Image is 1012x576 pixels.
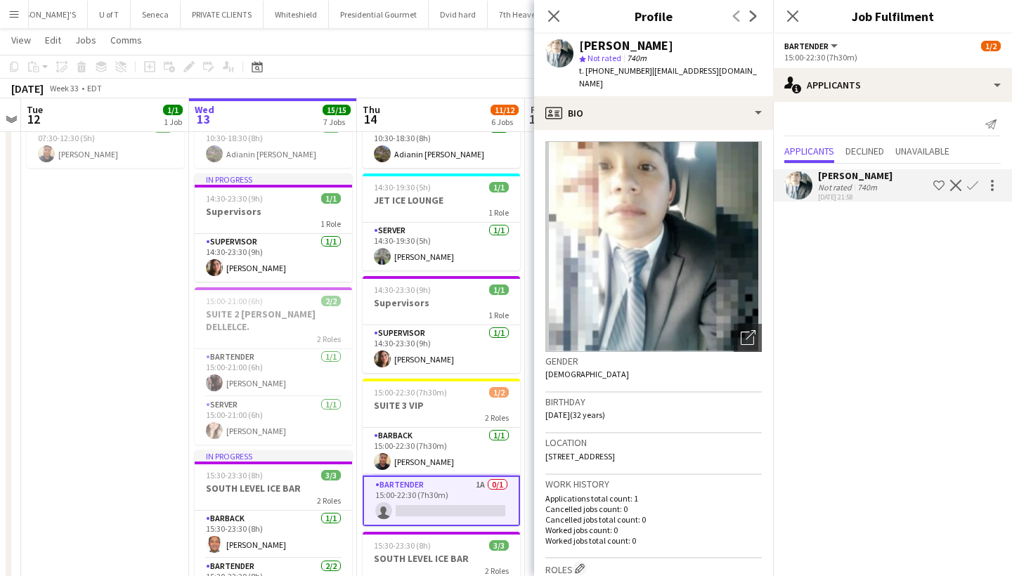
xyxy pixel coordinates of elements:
h3: Profile [534,7,773,25]
h3: Supervisors [363,296,520,309]
div: 740m [855,182,880,192]
span: Tue [27,103,43,116]
button: 7th Heaven Catering [488,1,585,28]
app-card-role: SERVER1/110:30-18:30 (8h)Adianin [PERSON_NAME] [195,120,352,168]
button: PRIVATE CLIENTS [181,1,264,28]
span: 12 [25,111,43,127]
span: | [EMAIL_ADDRESS][DOMAIN_NAME] [579,65,757,89]
h3: Work history [545,478,762,490]
app-card-role: BARBACK1/115:00-22:30 (7h30m)[PERSON_NAME] [363,428,520,476]
div: 15:00-22:30 (7h30m) [784,52,1001,63]
h3: Gender [545,355,762,367]
h3: Roles [545,561,762,576]
div: 1 Job [164,117,182,127]
div: 7 Jobs [323,117,350,127]
span: Applicants [784,146,834,156]
h3: JET ICE LOUNGE [363,194,520,207]
app-job-card: 14:30-19:30 (5h)1/1JET ICE LOUNGE1 RoleSERVER1/114:30-19:30 (5h)[PERSON_NAME] [363,174,520,270]
div: [PERSON_NAME] [818,169,893,182]
a: Jobs [70,31,102,49]
span: Edit [45,34,61,46]
h3: SUITE 3 VIP [363,399,520,412]
span: 15/15 [323,105,351,115]
h3: SUITE 2 [PERSON_NAME] DELLELCE. [195,308,352,333]
a: Edit [39,31,67,49]
span: 3/3 [321,470,341,480]
span: 1/1 [163,105,183,115]
span: 15:00-21:00 (6h) [206,296,263,306]
div: Open photos pop-in [734,324,762,352]
app-job-card: 14:30-23:30 (9h)1/1Supervisors1 RoleSUPERVISOR1/114:30-23:30 (9h)[PERSON_NAME] [363,276,520,373]
app-job-card: 15:00-22:30 (7h30m)1/2SUITE 3 VIP2 RolesBARBACK1/115:00-22:30 (7h30m)[PERSON_NAME]BARTENDER1A0/11... [363,379,520,526]
span: 2 Roles [485,565,509,576]
h3: Location [545,436,762,449]
app-card-role: BARBACK1/115:30-23:30 (8h)[PERSON_NAME] [195,511,352,558]
h3: SOUTH LEVEL ICE BAR [195,482,352,495]
app-card-role: SERVER1/110:30-18:30 (8h)Adianin [PERSON_NAME] [363,120,520,168]
a: View [6,31,37,49]
span: 11/12 [491,105,519,115]
span: 2/2 [321,296,341,306]
app-job-card: In progress14:30-23:30 (9h)1/1Supervisors1 RoleSUPERVISOR1/114:30-23:30 (9h)[PERSON_NAME] [195,174,352,282]
span: [DEMOGRAPHIC_DATA] [545,369,629,379]
div: Bio [534,96,773,130]
span: 14 [361,111,380,127]
span: Fri [531,103,542,116]
span: t. [PHONE_NUMBER] [579,65,652,76]
div: EDT [87,83,102,93]
app-card-role: SUPERVISOR1/114:30-23:30 (9h)[PERSON_NAME] [363,325,520,373]
span: 13 [193,111,214,127]
span: 1 Role [488,207,509,218]
span: 2 Roles [317,495,341,506]
span: 3/3 [489,540,509,551]
span: Wed [195,103,214,116]
h3: Supervisors [195,205,352,218]
button: Seneca [131,1,181,28]
app-card-role: SERVER1/114:30-19:30 (5h)[PERSON_NAME] [363,223,520,270]
span: View [11,34,31,46]
div: [DATE] 21:58 [818,192,893,202]
app-card-role: SUPERVISOR1/114:30-23:30 (9h)[PERSON_NAME] [195,234,352,282]
button: Whiteshield [264,1,329,28]
span: Declined [845,146,884,156]
span: [STREET_ADDRESS] [545,451,615,462]
h3: Birthday [545,395,762,408]
a: Comms [105,31,148,49]
div: Not rated [818,182,855,192]
span: BARTENDER [784,41,829,51]
span: 15:00-22:30 (7h30m) [374,387,447,398]
span: 740m [624,53,649,63]
span: Not rated [588,53,621,63]
span: 15:30-23:30 (8h) [374,540,431,551]
span: Jobs [75,34,96,46]
div: In progress [195,450,352,462]
span: 2 Roles [485,412,509,423]
app-job-card: 15:00-21:00 (6h)2/2SUITE 2 [PERSON_NAME] DELLELCE.2 RolesBARTENDER1/115:00-21:00 (6h)[PERSON_NAME... [195,287,352,445]
span: 14:30-23:30 (9h) [374,284,431,295]
p: Worked jobs count: 0 [545,525,762,535]
p: Applications total count: 1 [545,493,762,504]
span: 15 [528,111,542,127]
span: Unavailable [895,146,949,156]
span: 1 Role [320,218,341,229]
p: Cancelled jobs count: 0 [545,504,762,514]
button: Presidential Gourmet [329,1,429,28]
button: Dvid hard [429,1,488,28]
span: 15:30-23:30 (8h) [206,470,263,480]
div: In progress [195,174,352,185]
span: Thu [363,103,380,116]
h3: SOUTH LEVEL ICE BAR [363,552,520,565]
span: 14:30-23:30 (9h) [206,193,263,204]
p: Worked jobs total count: 0 [545,535,762,546]
button: BARTENDER [784,41,840,51]
div: [DATE] [11,81,44,96]
div: [PERSON_NAME] [579,39,673,52]
span: 2 Roles [317,334,341,344]
span: 1/1 [489,284,509,295]
span: 1/1 [489,182,509,192]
